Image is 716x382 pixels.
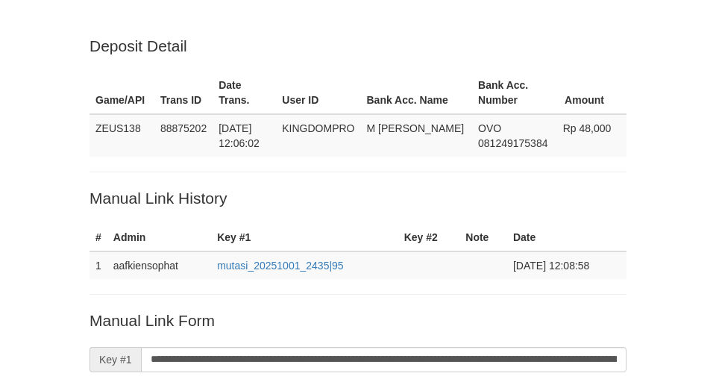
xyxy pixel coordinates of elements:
[398,224,460,251] th: Key #2
[89,187,626,209] p: Manual Link History
[213,72,276,114] th: Date Trans.
[563,122,612,134] span: Rp 48,000
[276,72,360,114] th: User ID
[89,72,154,114] th: Game/API
[507,251,626,279] td: [DATE] 12:08:58
[478,122,501,134] span: OVO
[89,35,626,57] p: Deposit Detail
[361,72,473,114] th: Bank Acc. Name
[217,260,343,272] a: mutasi_20251001_2435|95
[154,114,213,157] td: 88875202
[507,224,626,251] th: Date
[89,310,626,331] p: Manual Link Form
[89,251,107,279] td: 1
[89,224,107,251] th: #
[478,137,547,149] span: Copy 081249175384 to clipboard
[89,347,141,372] span: Key #1
[219,122,260,149] span: [DATE] 12:06:02
[211,224,398,251] th: Key #1
[459,224,507,251] th: Note
[107,224,211,251] th: Admin
[367,122,465,134] span: M [PERSON_NAME]
[89,114,154,157] td: ZEUS138
[282,122,354,134] span: KINGDOMPRO
[472,72,557,114] th: Bank Acc. Number
[154,72,213,114] th: Trans ID
[107,251,211,279] td: aafkiensophat
[557,72,626,114] th: Amount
